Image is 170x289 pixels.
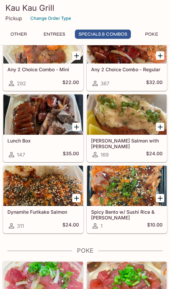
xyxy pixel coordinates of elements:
a: Dynamite Furikake Salmon311$24.00 [3,165,83,233]
a: Any 2 Choice Combo - Regular367$32.00 [87,23,167,91]
button: Poke [136,30,167,39]
h5: Spicy Bento w/ Sushi Rice & [PERSON_NAME] [91,209,163,220]
button: Add Any 2 Choice Combo - Regular [156,51,164,60]
a: Spicy Bento w/ Sushi Rice & [PERSON_NAME]1$10.00 [87,165,167,233]
h5: $22.00 [62,79,79,87]
a: [PERSON_NAME] Salmon with [PERSON_NAME]169$24.00 [87,94,167,162]
button: Add Any 2 Choice Combo - Mini [72,51,81,60]
h5: Any 2 Choice Combo - Mini [7,67,79,72]
button: Add Dynamite Furikake Salmon [72,194,81,202]
h5: $32.00 [146,79,163,87]
button: Add Ora King Salmon with Aburi Garlic Mayo [156,123,164,131]
button: Other [3,30,34,39]
h3: Kau Kau Grill [5,3,165,13]
span: 147 [17,152,25,158]
div: Spicy Bento w/ Sushi Rice & Nori [87,166,167,206]
a: Any 2 Choice Combo - Mini292$22.00 [3,23,83,91]
h5: [PERSON_NAME] Salmon with [PERSON_NAME] [91,138,163,149]
div: Any 2 Choice Combo - Regular [87,23,167,64]
h5: $35.00 [63,151,79,159]
span: 1 [101,223,103,229]
button: Entrees [39,30,69,39]
div: Dynamite Furikake Salmon [3,166,83,206]
h5: $24.00 [62,222,79,230]
p: Pickup [5,15,22,22]
h5: $10.00 [147,222,163,230]
h4: Poke [3,247,167,254]
h5: Dynamite Furikake Salmon [7,209,79,215]
button: Add Lunch Box [72,123,81,131]
div: Lunch Box [3,94,83,135]
a: Lunch Box147$35.00 [3,94,83,162]
button: Change Order Type [27,13,74,24]
div: Ora King Salmon with Aburi Garlic Mayo [87,94,167,135]
span: 311 [17,223,24,229]
span: 292 [17,80,26,87]
div: Any 2 Choice Combo - Mini [3,23,83,64]
button: Specials & Combos [75,30,131,39]
button: Add Spicy Bento w/ Sushi Rice & Nori [156,194,164,202]
h5: $24.00 [146,151,163,159]
h5: Any 2 Choice Combo - Regular [91,67,163,72]
span: 169 [101,152,109,158]
span: 367 [101,80,109,87]
h5: Lunch Box [7,138,79,143]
